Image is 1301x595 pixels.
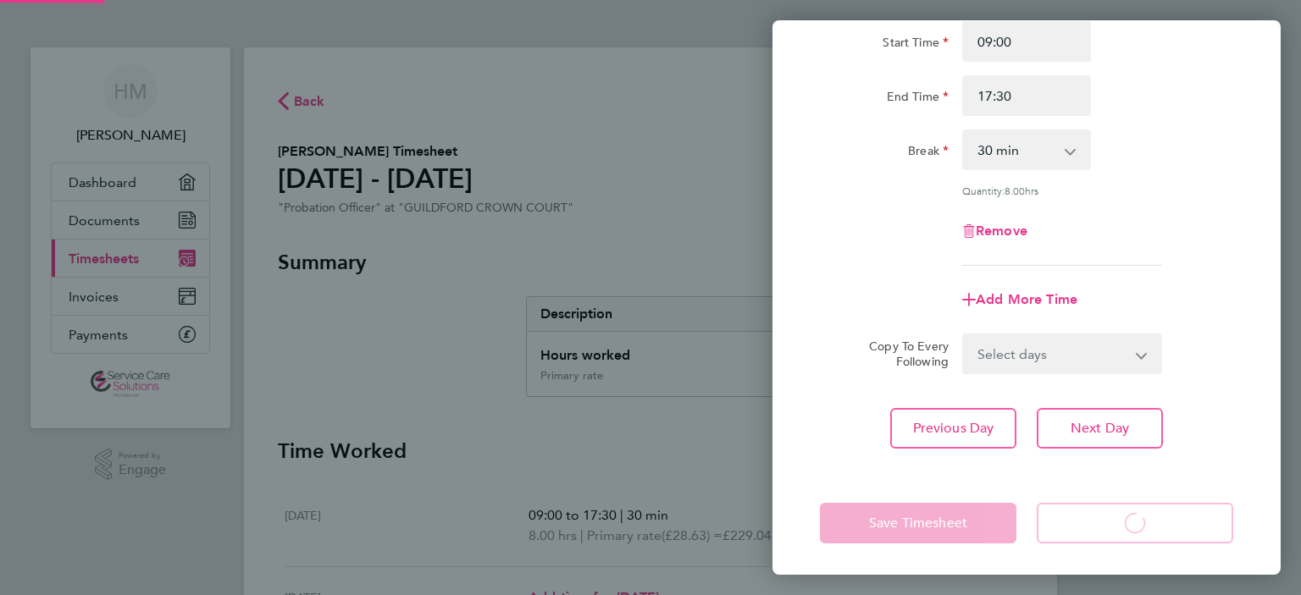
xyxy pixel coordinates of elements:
[855,339,949,369] label: Copy To Every Following
[890,408,1016,449] button: Previous Day
[908,143,949,163] label: Break
[962,293,1077,306] button: Add More Time
[962,21,1091,62] input: E.g. 08:00
[962,75,1091,116] input: E.g. 18:00
[962,184,1162,197] div: Quantity: hrs
[1005,184,1025,197] span: 8.00
[883,35,949,55] label: Start Time
[887,89,949,109] label: End Time
[1071,420,1129,437] span: Next Day
[976,291,1077,307] span: Add More Time
[976,223,1027,239] span: Remove
[962,224,1027,238] button: Remove
[913,420,994,437] span: Previous Day
[1037,408,1163,449] button: Next Day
